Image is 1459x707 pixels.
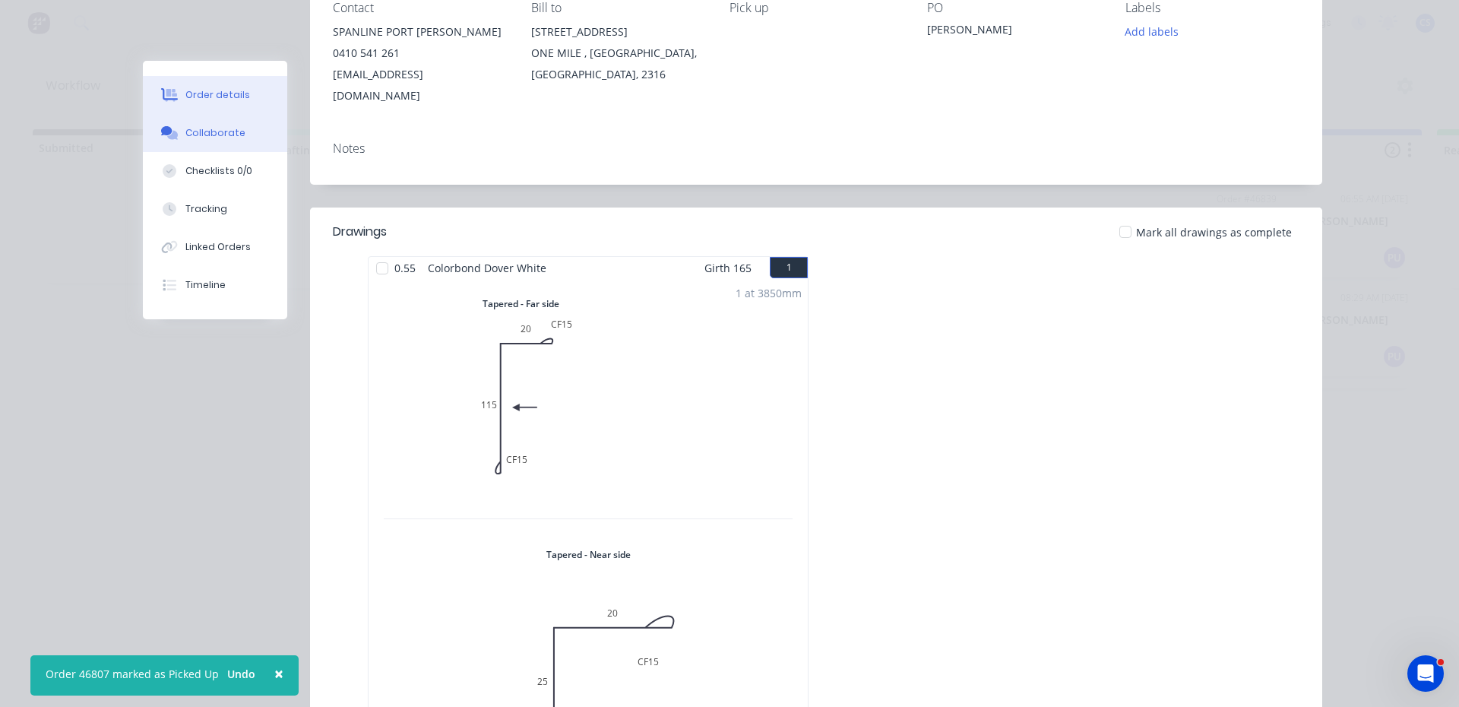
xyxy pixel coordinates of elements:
[143,114,287,152] button: Collaborate
[531,1,705,15] div: Bill to
[422,257,552,279] span: Colorbond Dover White
[185,88,250,102] div: Order details
[333,43,507,64] div: 0410 541 261
[185,278,226,292] div: Timeline
[333,1,507,15] div: Contact
[333,223,387,241] div: Drawings
[333,64,507,106] div: [EMAIL_ADDRESS][DOMAIN_NAME]
[185,164,252,178] div: Checklists 0/0
[736,285,802,301] div: 1 at 3850mm
[531,21,705,85] div: [STREET_ADDRESS]ONE MILE , [GEOGRAPHIC_DATA], [GEOGRAPHIC_DATA], 2316
[333,21,507,106] div: SPANLINE PORT [PERSON_NAME]0410 541 261[EMAIL_ADDRESS][DOMAIN_NAME]
[185,240,251,254] div: Linked Orders
[185,126,245,140] div: Collaborate
[143,228,287,266] button: Linked Orders
[1136,224,1292,240] span: Mark all drawings as complete
[46,666,219,682] div: Order 46807 marked as Picked Up
[729,1,904,15] div: Pick up
[1407,655,1444,692] iframe: Intercom live chat
[143,190,287,228] button: Tracking
[333,21,507,43] div: SPANLINE PORT [PERSON_NAME]
[531,43,705,85] div: ONE MILE , [GEOGRAPHIC_DATA], [GEOGRAPHIC_DATA], 2316
[531,21,705,43] div: [STREET_ADDRESS]
[274,663,283,684] span: ×
[333,141,1299,156] div: Notes
[388,257,422,279] span: 0.55
[143,76,287,114] button: Order details
[704,257,752,279] span: Girth 165
[1125,1,1299,15] div: Labels
[770,257,808,278] button: 1
[185,202,227,216] div: Tracking
[143,266,287,304] button: Timeline
[1117,21,1187,42] button: Add labels
[927,1,1101,15] div: PO
[259,655,299,692] button: Close
[927,21,1101,43] div: [PERSON_NAME]
[143,152,287,190] button: Checklists 0/0
[219,663,264,686] button: Undo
